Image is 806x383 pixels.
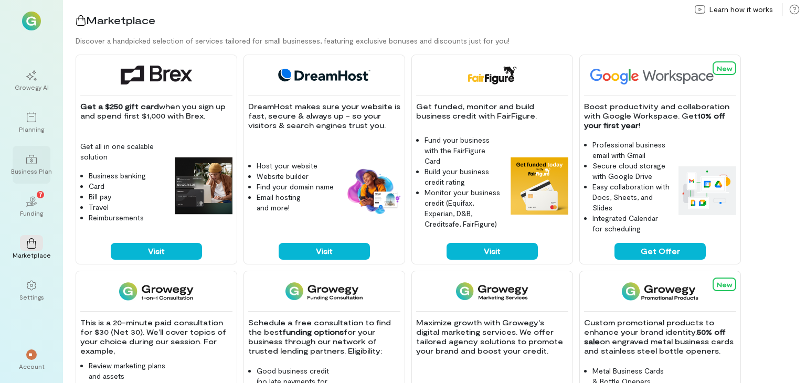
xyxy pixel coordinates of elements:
[89,191,166,202] li: Bill pay
[119,282,193,301] img: 1-on-1 Consultation
[425,187,502,229] li: Monitor your business credit (Equifax, Experian, D&B, Creditsafe, FairFigure)
[13,230,50,268] a: Marketplace
[592,140,670,161] li: Professional business email with Gmail
[89,202,166,212] li: Travel
[89,171,166,181] li: Business banking
[343,167,400,215] img: DreamHost feature
[709,4,773,15] span: Learn how it works
[717,281,732,288] span: New
[15,83,49,91] div: Growegy AI
[248,318,400,356] p: Schedule a free consultation to find the best for your business through our network of trusted le...
[274,66,374,84] img: DreamHost
[584,66,738,84] img: Google Workspace
[467,66,517,84] img: FairFigure
[511,157,568,215] img: FairFigure feature
[13,188,50,226] a: Funding
[13,251,51,259] div: Marketplace
[175,157,232,215] img: Brex feature
[257,161,334,171] li: Host your website
[248,102,400,130] p: DreamHost makes sure your website is fast, secure & always up - so your visitors & search engines...
[39,189,43,199] span: 7
[257,171,334,182] li: Website builder
[285,282,363,301] img: Funding Consultation
[19,125,44,133] div: Planning
[592,161,670,182] li: Secure cloud storage with Google Drive
[80,318,232,356] p: This is a 20-minute paid consultation for $30 (Net 30). We’ll cover topics of your choice during ...
[282,327,344,336] strong: funding options
[89,212,166,223] li: Reimbursements
[622,282,699,301] img: Growegy Promo Products
[678,166,736,215] img: Google Workspace feature
[89,360,166,381] li: Review marketing plans and assets
[13,146,50,184] a: Business Plan
[447,243,538,260] button: Visit
[614,243,706,260] button: Get Offer
[592,213,670,234] li: Integrated Calendar for scheduling
[456,282,529,301] img: Growegy - Marketing Services
[584,318,736,356] p: Custom promotional products to enhance your brand identity. on engraved metal business cards and ...
[279,243,370,260] button: Visit
[11,167,52,175] div: Business Plan
[584,327,728,346] strong: 50% off sale
[19,293,44,301] div: Settings
[20,209,43,217] div: Funding
[80,141,166,162] p: Get all in one scalable solution
[76,36,806,46] div: Discover a handpicked selection of services tailored for small businesses, featuring exclusive bo...
[584,102,736,130] p: Boost productivity and collaboration with Google Workspace. Get !
[89,181,166,191] li: Card
[13,104,50,142] a: Planning
[416,318,568,356] p: Maximize growth with Growegy's digital marketing services. We offer tailored agency solutions to ...
[257,192,334,213] li: Email hosting and more!
[111,243,202,260] button: Visit
[80,102,232,121] p: when you sign up and spend first $1,000 with Brex.
[425,135,502,166] li: Fund your business with the FairFigure Card
[416,102,568,121] p: Get funded, monitor and build business credit with FairFigure.
[592,182,670,213] li: Easy collaboration with Docs, Sheets, and Slides
[121,66,192,84] img: Brex
[19,362,45,370] div: Account
[13,272,50,310] a: Settings
[717,65,732,72] span: New
[425,166,502,187] li: Build your business credit rating
[80,102,159,111] strong: Get a $250 gift card
[86,14,155,26] span: Marketplace
[13,62,50,100] a: Growegy AI
[584,111,727,130] strong: 10% off your first year
[257,182,334,192] li: Find your domain name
